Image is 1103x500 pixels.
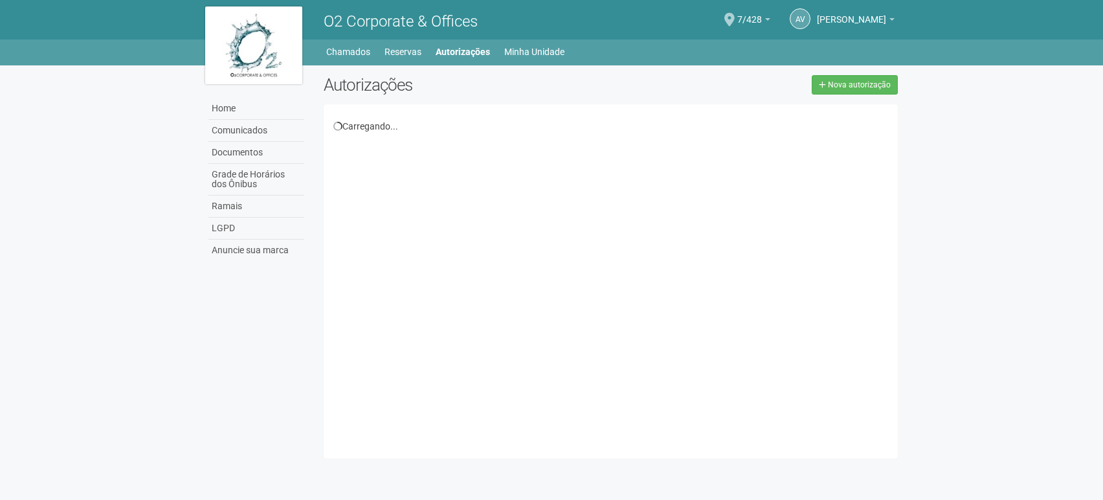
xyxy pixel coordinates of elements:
[737,2,762,25] span: 7/428
[504,43,564,61] a: Minha Unidade
[790,8,810,29] a: AV
[817,2,886,25] span: Alexandre Victoriano Gomes
[436,43,490,61] a: Autorizações
[326,43,370,61] a: Chamados
[208,196,304,218] a: Ramais
[828,80,891,89] span: Nova autorização
[205,6,302,84] img: logo.jpg
[208,164,304,196] a: Grade de Horários dos Ônibus
[208,240,304,261] a: Anuncie sua marca
[324,75,601,95] h2: Autorizações
[333,120,888,132] div: Carregando...
[208,98,304,120] a: Home
[817,16,895,27] a: [PERSON_NAME]
[324,12,478,30] span: O2 Corporate & Offices
[384,43,421,61] a: Reservas
[208,218,304,240] a: LGPD
[812,75,898,95] a: Nova autorização
[208,142,304,164] a: Documentos
[737,16,770,27] a: 7/428
[208,120,304,142] a: Comunicados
